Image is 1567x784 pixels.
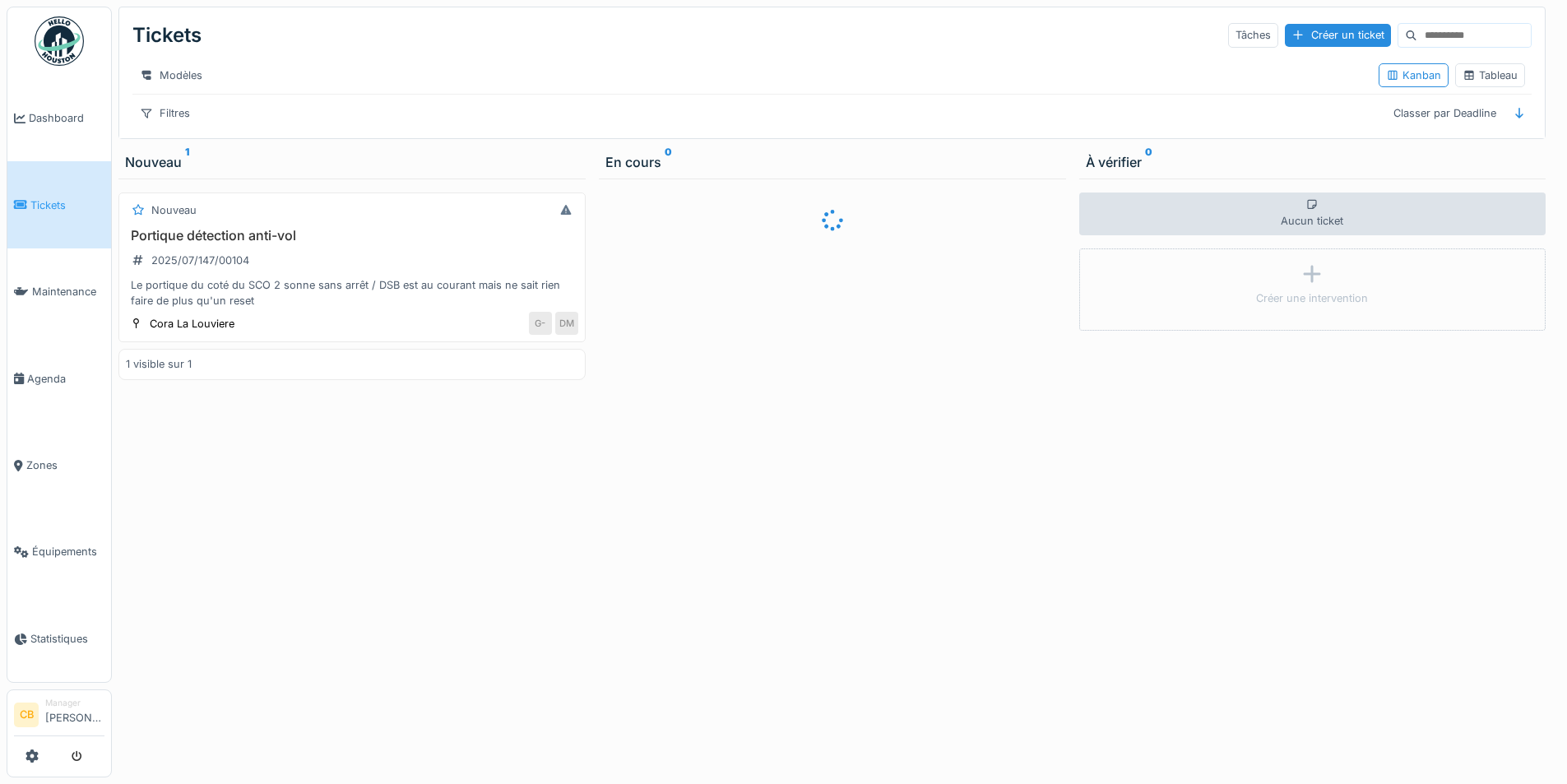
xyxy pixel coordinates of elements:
div: DM [555,312,578,335]
a: Statistiques [7,596,111,682]
div: Créer une intervention [1256,290,1368,306]
a: Dashboard [7,75,111,161]
sup: 0 [665,152,672,172]
sup: 0 [1145,152,1152,172]
span: Dashboard [29,110,104,126]
a: Maintenance [7,248,111,335]
div: Le portique du coté du SCO 2 sonne sans arrêt / DSB est au courant mais ne sait rien faire de plu... [126,277,578,308]
span: Maintenance [32,284,104,299]
a: Équipements [7,508,111,595]
a: Zones [7,422,111,508]
img: Badge_color-CXgf-gQk.svg [35,16,84,66]
div: Classer par Deadline [1386,101,1504,125]
span: Agenda [27,371,104,387]
sup: 1 [185,152,189,172]
span: Zones [26,457,104,473]
h3: Portique détection anti-vol [126,228,578,244]
div: G- [529,312,552,335]
a: Agenda [7,335,111,421]
div: Filtres [132,101,197,125]
span: Statistiques [30,631,104,647]
div: Nouveau [125,152,579,172]
div: Manager [45,697,104,709]
li: [PERSON_NAME] [45,697,104,732]
div: Créer un ticket [1285,24,1391,46]
div: Cora La Louviere [150,316,234,332]
li: CB [14,703,39,727]
div: 2025/07/147/00104 [151,253,249,268]
div: Kanban [1386,67,1441,83]
div: Tâches [1228,23,1278,47]
div: Aucun ticket [1079,193,1546,235]
div: En cours [605,152,1059,172]
div: Tickets [132,14,202,57]
a: CB Manager[PERSON_NAME] [14,697,104,736]
a: Tickets [7,161,111,248]
div: 1 visible sur 1 [126,356,192,372]
div: Tableau [1463,67,1518,83]
span: Tickets [30,197,104,213]
div: Nouveau [151,202,197,218]
div: À vérifier [1086,152,1540,172]
div: Modèles [132,63,210,87]
span: Équipements [32,544,104,559]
